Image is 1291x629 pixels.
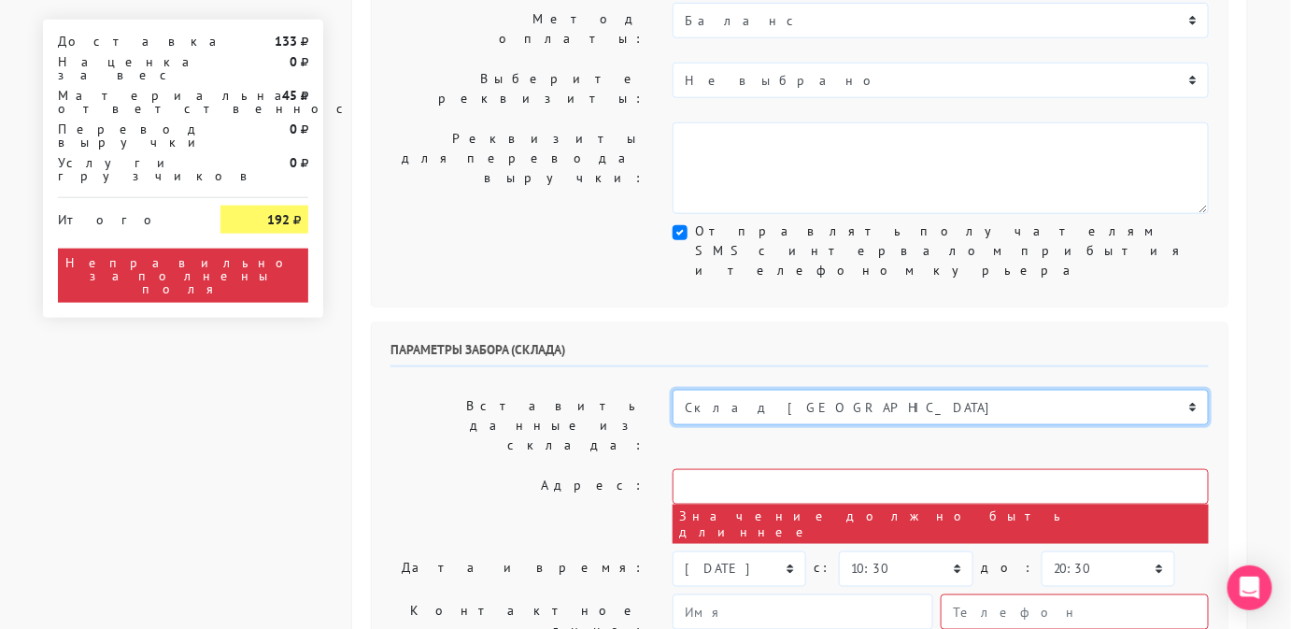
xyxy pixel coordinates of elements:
[282,87,297,104] strong: 45
[44,156,206,182] div: Услуги грузчиков
[290,154,297,171] strong: 0
[814,551,831,584] label: c:
[267,211,290,228] strong: 192
[44,89,206,115] div: Материальная ответственность
[390,342,1209,367] h6: Параметры забора (склада)
[44,122,206,149] div: Перевод выручки
[376,390,659,462] label: Вставить данные из склада:
[376,3,659,55] label: Метод оплаты:
[44,35,206,48] div: Доставка
[275,33,297,50] strong: 133
[673,505,1209,544] div: Значение должно быть длиннее
[44,55,206,81] div: Наценка за вес
[290,121,297,137] strong: 0
[290,53,297,70] strong: 0
[376,469,659,544] label: Адрес:
[376,63,659,115] label: Выберите реквизиты:
[58,249,308,303] div: Неправильно заполнены поля
[1227,565,1272,610] div: Open Intercom Messenger
[695,222,1209,280] label: Отправлять получателям SMS с интервалом прибытия и телефоном курьера
[376,551,659,587] label: Дата и время:
[376,122,659,214] label: Реквизиты для перевода выручки:
[58,206,192,226] div: Итого
[981,551,1034,584] label: до:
